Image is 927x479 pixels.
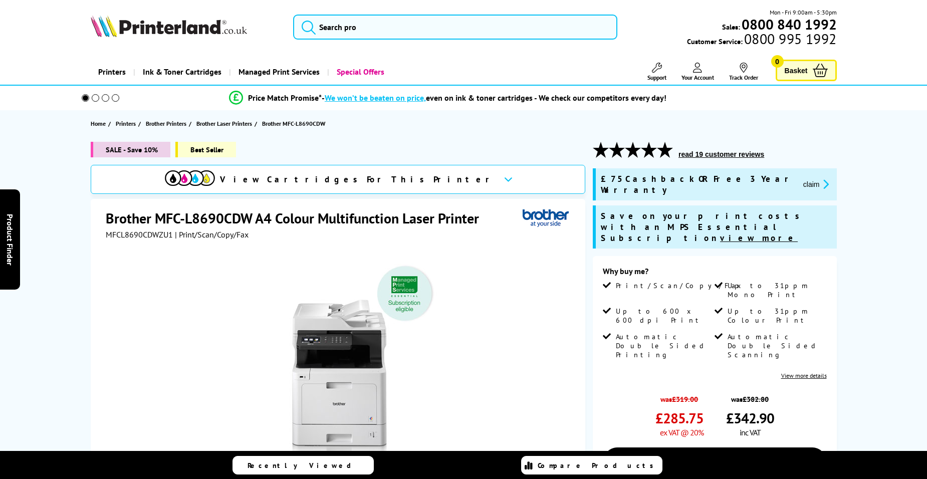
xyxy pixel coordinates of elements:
[781,372,827,379] a: View more details
[175,142,236,157] span: Best Seller
[327,59,392,85] a: Special Offers
[800,178,832,190] button: promo-description
[601,173,795,195] span: £75 Cashback OR Free 3 Year Warranty
[91,142,170,157] span: SALE - Save 10%
[655,389,704,404] span: was
[175,229,249,239] span: | Print/Scan/Copy/Fax
[616,332,713,359] span: Automatic Double Sided Printing
[196,118,252,129] span: Brother Laser Printers
[233,456,374,474] a: Recently Viewed
[106,229,173,239] span: MFCL8690CDWZU1
[116,118,138,129] a: Printers
[729,63,758,81] a: Track Order
[196,118,255,129] a: Brother Laser Printers
[681,74,714,81] span: Your Account
[5,214,15,266] span: Product Finder
[728,307,824,325] span: Up to 31ppm Colour Print
[603,447,826,476] a: Add to Basket
[229,59,327,85] a: Managed Print Services
[616,281,745,290] span: Print/Scan/Copy/Fax
[647,63,666,81] a: Support
[91,118,106,129] span: Home
[116,118,136,129] span: Printers
[616,307,713,325] span: Up to 600 x 600 dpi Print
[681,63,714,81] a: Your Account
[220,174,496,185] span: View Cartridges For This Printer
[248,93,322,103] span: Price Match Promise*
[740,20,837,29] a: 0800 840 1992
[771,55,784,68] span: 0
[133,59,229,85] a: Ink & Toner Cartridges
[740,427,761,437] span: inc VAT
[728,332,824,359] span: Automatic Double Sided Scanning
[146,118,186,129] span: Brother Printers
[293,15,617,40] input: Search pro
[68,89,828,107] li: modal_Promise
[743,34,836,44] span: 0800 995 1992
[241,260,437,456] img: Brother MFC-L8690CDW
[91,15,247,37] img: Printerland Logo
[743,394,769,404] strike: £382.80
[106,209,489,227] h1: Brother MFC-L8690CDW A4 Colour Multifunction Laser Printer
[165,170,215,186] img: cmyk-icon.svg
[146,118,189,129] a: Brother Printers
[91,118,108,129] a: Home
[728,281,824,299] span: Up to 31ppm Mono Print
[248,461,361,470] span: Recently Viewed
[601,210,804,244] span: Save on your print costs with an MPS Essential Subscription
[726,389,774,404] span: was
[726,409,774,427] span: £342.90
[722,22,740,32] span: Sales:
[603,266,826,281] div: Why buy me?
[785,64,808,77] span: Basket
[742,15,837,34] b: 0800 840 1992
[538,461,659,470] span: Compare Products
[776,60,837,81] a: Basket 0
[660,427,704,437] span: ex VAT @ 20%
[523,209,569,227] img: Brother
[91,59,133,85] a: Printers
[322,93,666,103] div: - even on ink & toner cartridges - We check our competitors every day!
[143,59,221,85] span: Ink & Toner Cartridges
[687,34,836,46] span: Customer Service:
[655,409,704,427] span: £285.75
[262,118,325,129] span: Brother MFC-L8690CDW
[720,232,798,244] u: view more
[672,394,698,404] strike: £319.00
[262,118,328,129] a: Brother MFC-L8690CDW
[675,150,767,159] button: read 19 customer reviews
[770,8,837,17] span: Mon - Fri 9:00am - 5:30pm
[647,74,666,81] span: Support
[325,93,426,103] span: We won’t be beaten on price,
[91,15,281,39] a: Printerland Logo
[521,456,662,474] a: Compare Products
